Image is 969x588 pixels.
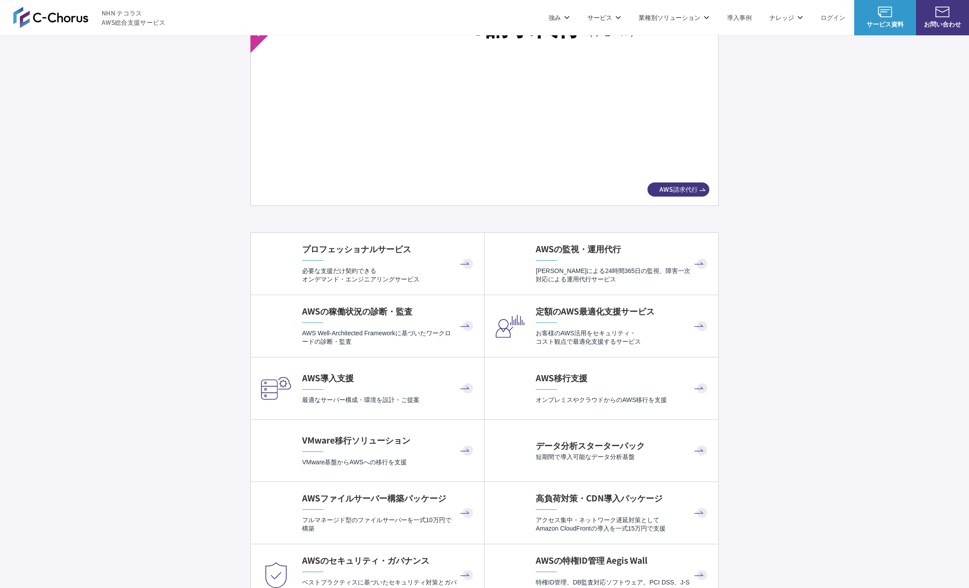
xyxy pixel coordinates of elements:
p: AWS Well-Architected Frameworkに基づいたワークロードの診断・監査 [302,329,475,346]
h4: データ分析スターターパック [536,440,709,451]
a: AWS移行支援 オンプレミスやクラウドからのAWS移行を支援 [484,357,718,419]
h4: AWSの監視・運用代行 [536,243,709,255]
p: VMware基盤からAWSへの移行を支援 [302,458,475,467]
h4: 定額のAWS最適化支援サービス [536,305,709,317]
p: オンプレミスやクラウドからのAWS移行を支援 [536,396,709,404]
h4: AWSファイルサーバー構築パッケージ [302,492,475,504]
h4: AWS導入支援 [302,372,475,384]
span: お問い合わせ [916,19,969,29]
a: AWS総合支援サービス C-Chorus NHN テコラスAWS総合支援サービス [13,7,166,28]
img: お問い合わせ [935,7,950,17]
img: AWS総合支援サービス C-Chorus [13,7,88,28]
h4: 高負荷対策・CDN導入パッケージ [536,492,709,504]
p: お客様のAWS活用をセキュリティ・ コスト観点で最適化支援するサービス [536,329,709,346]
img: 最大10%OFFor個別割引(EC2 15%OFF・CloudFront 65%OFFなど) 初期費用・手数料、技術サポート、サイバー対応クラウド保険 無料 [276,58,694,175]
p: 短期間で導入可能なデータ分析基盤 [536,453,709,461]
h4: AWSの稼働状況の診断・監査 [302,305,475,317]
span: サービス資料 [854,19,916,29]
a: VMware移行ソリューション VMware基盤からAWSへの移行を支援 [251,420,484,482]
h4: AWSの特権ID管理 Aegis Wall [536,554,709,566]
a: データ分析スターターパック 短期間で導入可能なデータ分析基盤 [484,420,718,482]
a: 高負荷対策・CDN導入パッケージ アクセス集中・ネットワーク遅延対策としてAmazon CloudFrontの導入を一式15万円で支援 [484,482,718,544]
span: NHN テコラス AWS総合支援サービス [102,8,166,27]
h4: AWS移行支援 [536,372,709,384]
p: サービス [587,13,621,22]
p: アクセス集中・ネットワーク遅延対策として Amazon CloudFrontの導入を一式15万円で支援 [536,516,709,533]
p: [PERSON_NAME]による24時間365日の監視、障害一次対応による運用代行サービス [536,267,709,284]
p: 必要な支援だけ契約できる オンデマンド・エンジニアリングサービス [302,267,475,284]
a: AWSの稼働状況の診断・監査 AWS Well-Architected Frameworkに基づいたワークロードの診断・監査 [251,295,484,357]
span: AWS請求代行 [647,185,709,194]
a: プロフェッショナルサービス 必要な支援だけ契約できるオンデマンド・エンジニアリングサービス [251,233,484,295]
p: フルマネージド型のファイルサーバーを一式10万円で構築 [302,516,475,533]
a: AWSファイルサーバー構築パッケージ フルマネージド型のファイルサーバーを一式10万円で構築 [251,482,484,544]
img: AWS総合支援サービス C-Chorus サービス資料 [878,7,892,17]
p: ナレッジ [769,13,803,22]
h4: AWSのセキュリティ・ガバナンス [302,554,475,566]
h4: プロフェッショナルサービス [302,243,475,255]
a: ログイン [821,13,845,22]
p: 業種別ソリューション [639,13,709,22]
p: 最適なサーバー構成・環境を設計・ご提案 [302,396,475,404]
a: AWSの監視・運用代行 [PERSON_NAME]による24時間365日の監視、障害一次対応による運用代行サービス [484,233,718,295]
h4: VMware移行ソリューション [302,434,475,446]
a: AWS導入支援 最適なサーバー構成・環境を設計・ご提案 [251,357,484,419]
p: 強み [549,13,570,22]
a: 導入事例 [727,13,752,22]
a: 定額のAWS最適化支援サービス お客様のAWS活用をセキュリティ・コスト観点で最適化支援するサービス [484,295,718,357]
